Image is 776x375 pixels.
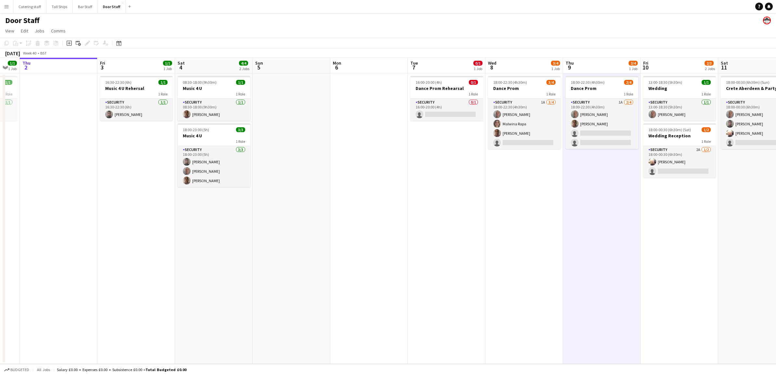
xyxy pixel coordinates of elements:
[73,0,98,13] button: Bar Staff
[98,0,126,13] button: Door Staff
[5,16,40,25] h1: Door Staff
[763,17,771,24] app-user-avatar: Beach Ballroom
[32,27,47,35] a: Jobs
[48,27,68,35] a: Comms
[21,28,28,34] span: Edit
[35,28,44,34] span: Jobs
[36,367,51,372] span: All jobs
[40,51,47,56] div: BST
[5,50,20,56] div: [DATE]
[51,28,66,34] span: Comms
[13,0,46,13] button: Catering staff
[3,27,17,35] a: View
[3,366,30,373] button: Budgeted
[18,27,31,35] a: Edit
[21,51,38,56] span: Week 40
[145,367,186,372] span: Total Budgeted £0.00
[5,28,14,34] span: View
[57,367,186,372] div: Salary £0.00 + Expenses £0.00 + Subsistence £0.00 =
[46,0,73,13] button: Tall Ships
[10,368,29,372] span: Budgeted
